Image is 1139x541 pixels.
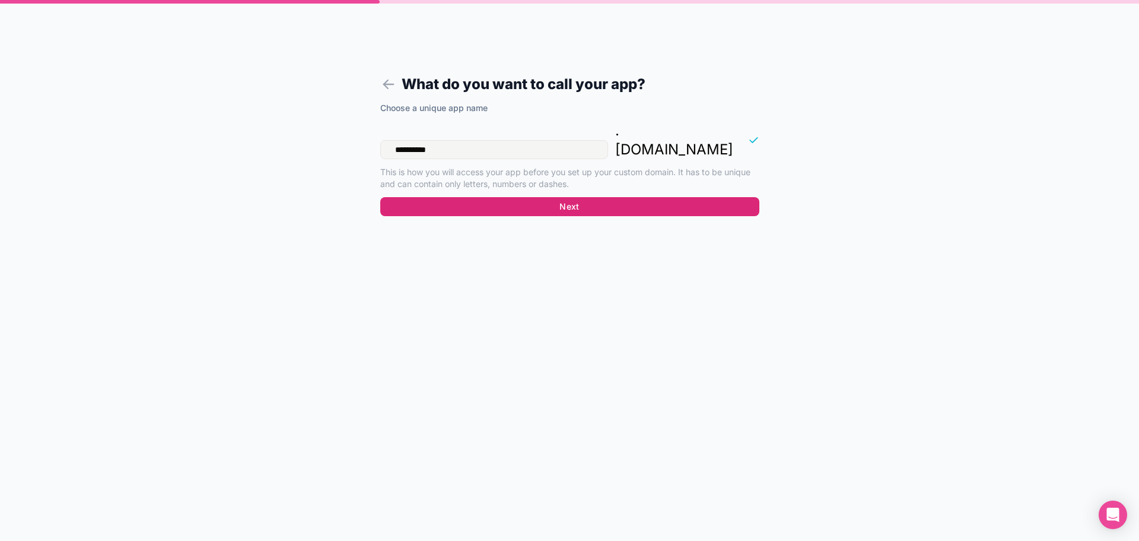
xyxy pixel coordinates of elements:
h1: What do you want to call your app? [380,74,759,95]
label: Choose a unique app name [380,102,488,114]
button: Next [380,197,759,216]
p: . [DOMAIN_NAME] [615,121,733,159]
p: This is how you will access your app before you set up your custom domain. It has to be unique an... [380,166,759,190]
div: Open Intercom Messenger [1099,501,1127,529]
